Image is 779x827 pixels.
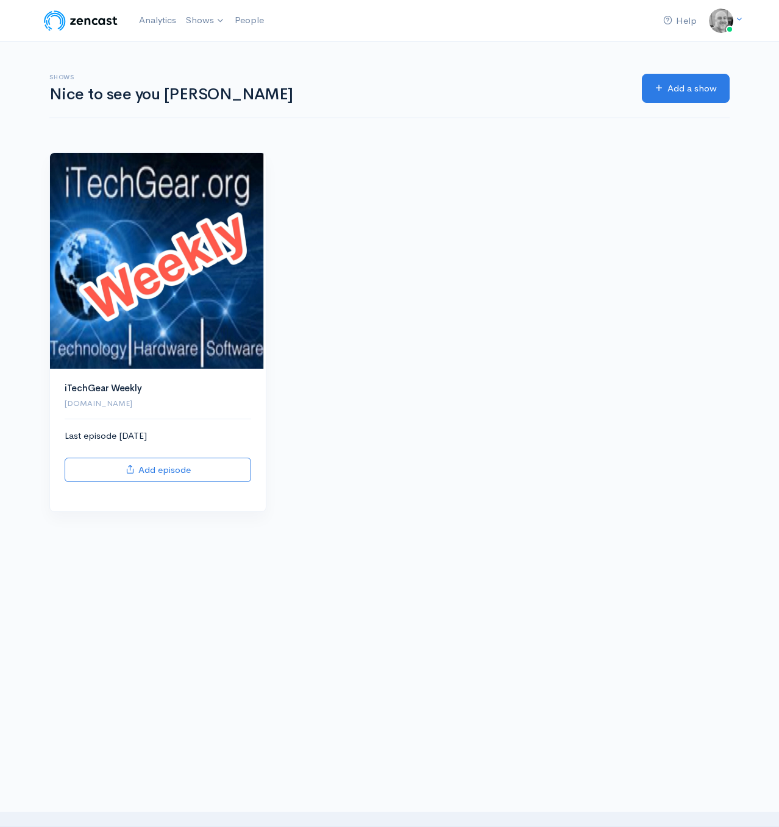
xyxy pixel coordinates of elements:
h6: Shows [49,74,627,80]
a: Help [658,8,702,34]
p: [DOMAIN_NAME] [65,397,251,410]
h1: Nice to see you [PERSON_NAME] [49,86,627,104]
a: Shows [181,7,230,34]
a: Add episode [65,458,251,483]
img: ZenCast Logo [42,9,119,33]
a: iTechGear Weekly [65,382,141,394]
div: Last episode [DATE] [65,429,251,482]
img: ... [709,9,733,33]
a: Add a show [642,74,730,104]
img: iTechGear Weekly [50,153,266,369]
a: People [230,7,269,34]
a: Analytics [134,7,181,34]
iframe: gist-messenger-bubble-iframe [738,786,767,815]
